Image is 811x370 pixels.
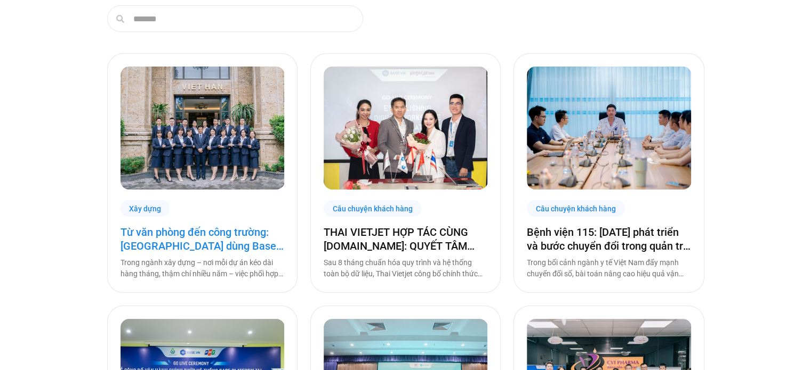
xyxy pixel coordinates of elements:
a: THAI VIETJET HỢP TÁC CÙNG [DOMAIN_NAME]: QUYẾT TÂM “CẤT CÁNH” CHUYỂN ĐỔI SỐ [324,225,487,253]
div: Câu chuyện khách hàng [527,200,625,217]
p: Sau 8 tháng chuẩn hóa quy trình và hệ thống toàn bộ dữ liệu, Thai Vietjet công bố chính thức vận ... [324,257,487,279]
p: Trong ngành xây dựng – nơi mỗi dự án kéo dài hàng tháng, thậm chí nhiều năm – việc phối hợp giữa ... [121,257,284,279]
a: Bệnh viện 115: [DATE] phát triển và bước chuyển đổi trong quản trị bệnh viện tư nhân [527,225,690,253]
div: Câu chuyện khách hàng [324,200,422,217]
a: Từ văn phòng đến công trường: [GEOGRAPHIC_DATA] dùng Base số hóa hệ thống quản trị [121,225,284,253]
div: Xây dựng [121,200,171,217]
p: Trong bối cảnh ngành y tế Việt Nam đẩy mạnh chuyển đổi số, bài toán nâng cao hiệu quả vận hành đa... [527,257,690,279]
